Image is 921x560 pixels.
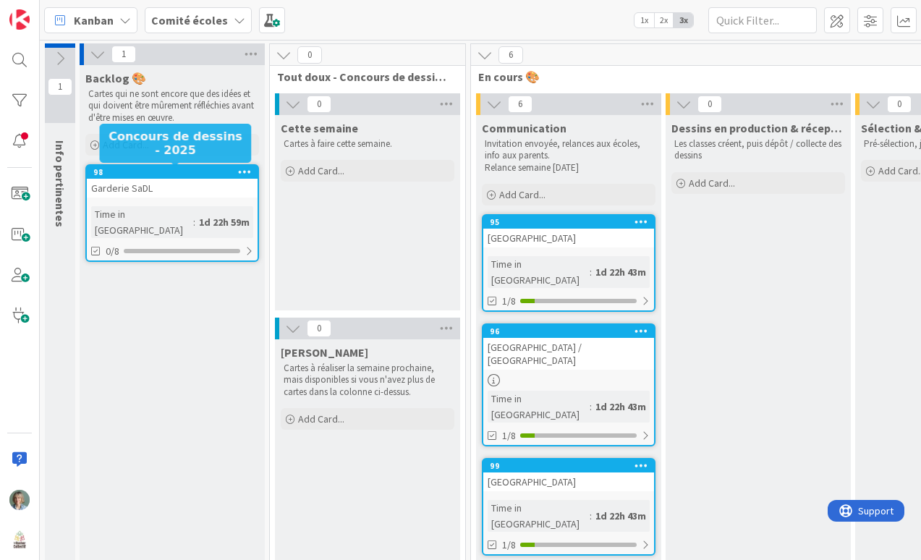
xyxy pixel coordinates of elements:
span: 0 [307,96,331,113]
div: 96[GEOGRAPHIC_DATA] / [GEOGRAPHIC_DATA] [483,325,654,370]
span: Add Card... [499,188,546,201]
span: : [590,508,592,524]
h5: Concours de dessins - 2025 [106,130,246,157]
div: Time in [GEOGRAPHIC_DATA] [488,500,590,532]
div: 95[GEOGRAPHIC_DATA] [483,216,654,247]
span: 0 [307,320,331,337]
div: [GEOGRAPHIC_DATA] / [GEOGRAPHIC_DATA] [483,338,654,370]
span: Add Card... [298,412,344,425]
span: 1 [111,46,136,63]
span: Add Card... [298,164,344,177]
span: Info pertinentes [53,140,67,227]
div: 99 [483,459,654,472]
div: Garderie SaDL [87,179,258,198]
div: 98 [87,166,258,179]
span: Tout doux - Concours de dessins 🎨 [277,69,447,84]
b: Comité écoles [151,13,228,27]
span: 1/8 [502,538,516,553]
span: 0 [887,96,912,113]
div: 1d 22h 43m [592,508,650,524]
div: Time in [GEOGRAPHIC_DATA] [488,391,590,423]
p: Cartes à réaliser la semaine prochaine, mais disponibles si vous n'avez plus de cartes dans la co... [284,362,451,398]
span: : [193,214,195,230]
div: [GEOGRAPHIC_DATA] [483,472,654,491]
div: 98 [93,167,258,177]
div: 99 [490,461,654,471]
span: 1 [48,78,72,96]
span: : [590,264,592,280]
span: 6 [508,96,532,113]
span: Semaine prochaine [281,345,368,360]
span: Support [30,2,66,20]
span: 0 [297,46,322,64]
span: Dessins en production & réception [671,121,845,135]
p: Cartes à faire cette semaine. [284,138,451,150]
span: Add Card... [689,177,735,190]
div: 96 [490,326,654,336]
span: 2x [654,13,674,27]
div: 1d 22h 43m [592,264,650,280]
img: Visit kanbanzone.com [9,9,30,30]
span: Kanban [74,12,114,29]
span: 0 [697,96,722,113]
span: 1/8 [502,294,516,309]
span: 6 [498,46,523,64]
span: Backlog 🎨 [85,71,146,85]
div: [GEOGRAPHIC_DATA] [483,229,654,247]
span: 1x [634,13,654,27]
div: 1d 22h 43m [592,399,650,415]
span: 0/8 [106,244,119,259]
img: avatar [9,530,30,551]
span: 3x [674,13,693,27]
span: Cette semaine [281,121,358,135]
div: 98Garderie SaDL [87,166,258,198]
div: 1d 22h 59m [195,214,253,230]
p: Les classes créent, puis dépôt / collecte des dessins [674,138,842,162]
div: 95 [490,217,654,227]
span: : [590,399,592,415]
p: Relance semaine [DATE] [485,162,653,174]
img: ZL [9,490,30,510]
span: Communication [482,121,566,135]
div: 95 [483,216,654,229]
div: Time in [GEOGRAPHIC_DATA] [91,206,193,238]
input: Quick Filter... [708,7,817,33]
div: 99[GEOGRAPHIC_DATA] [483,459,654,491]
p: Cartes qui ne sont encore que des idées et qui doivent être mûrement réfléchies avant d'être mise... [88,88,256,124]
div: Time in [GEOGRAPHIC_DATA] [488,256,590,288]
span: 1/8 [502,428,516,444]
div: 96 [483,325,654,338]
p: Invitation envoyée, relances aux écoles, info aux parents. [485,138,653,162]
